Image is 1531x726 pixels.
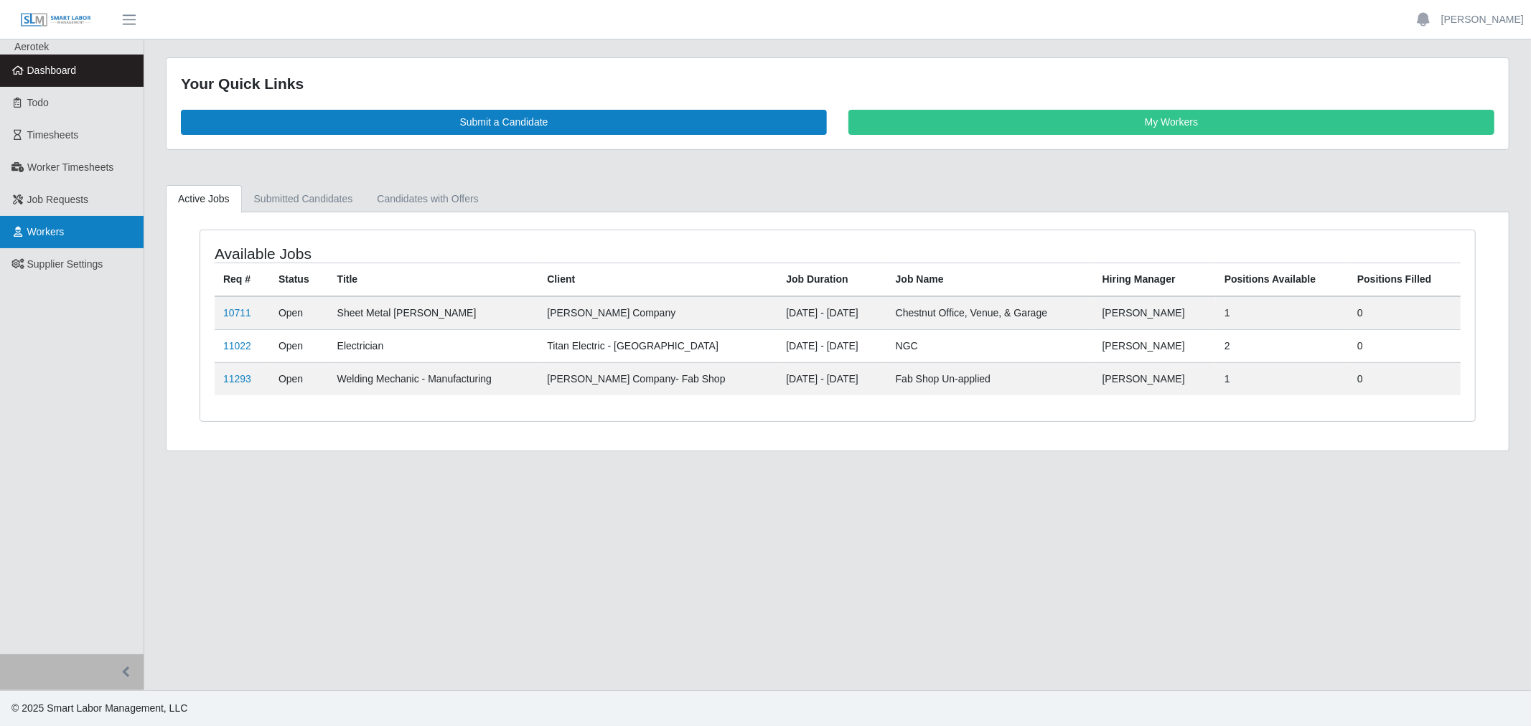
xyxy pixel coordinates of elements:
td: [PERSON_NAME] Company- Fab Shop [538,362,777,395]
span: Workers [27,226,65,237]
td: [PERSON_NAME] [1094,362,1216,395]
td: [DATE] - [DATE] [777,296,886,330]
td: Open [270,362,329,395]
td: 0 [1349,329,1461,362]
a: 10711 [223,307,251,319]
span: Worker Timesheets [27,161,113,173]
td: Titan Electric - [GEOGRAPHIC_DATA] [538,329,777,362]
th: Hiring Manager [1094,263,1216,296]
a: 11293 [223,373,251,385]
td: [DATE] - [DATE] [777,329,886,362]
td: Open [270,329,329,362]
a: Candidates with Offers [365,185,490,213]
th: Req # [215,263,270,296]
td: Fab Shop Un-applied [887,362,1094,395]
th: Client [538,263,777,296]
span: Supplier Settings [27,258,103,270]
div: Your Quick Links [181,72,1494,95]
a: Submitted Candidates [242,185,365,213]
td: 1 [1216,362,1349,395]
a: My Workers [848,110,1494,135]
a: Submit a Candidate [181,110,827,135]
td: Sheet Metal [PERSON_NAME] [329,296,539,330]
a: 11022 [223,340,251,352]
td: 2 [1216,329,1349,362]
th: Job Name [887,263,1094,296]
span: Aerotek [14,41,49,52]
h4: Available Jobs [215,245,721,263]
td: 1 [1216,296,1349,330]
span: Job Requests [27,194,89,205]
th: Title [329,263,539,296]
img: SLM Logo [20,12,92,28]
td: 0 [1349,362,1461,395]
td: 0 [1349,296,1461,330]
td: [PERSON_NAME] [1094,296,1216,330]
td: [PERSON_NAME] Company [538,296,777,330]
span: Todo [27,97,49,108]
th: Positions Filled [1349,263,1461,296]
td: Welding Mechanic - Manufacturing [329,362,539,395]
th: Positions Available [1216,263,1349,296]
th: Job Duration [777,263,886,296]
td: NGC [887,329,1094,362]
td: Chestnut Office, Venue, & Garage [887,296,1094,330]
a: Active Jobs [166,185,242,213]
span: Timesheets [27,129,79,141]
td: [DATE] - [DATE] [777,362,886,395]
th: Status [270,263,329,296]
td: Open [270,296,329,330]
a: [PERSON_NAME] [1441,12,1524,27]
td: Electrician [329,329,539,362]
td: [PERSON_NAME] [1094,329,1216,362]
span: © 2025 Smart Labor Management, LLC [11,702,187,714]
span: Dashboard [27,65,77,76]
